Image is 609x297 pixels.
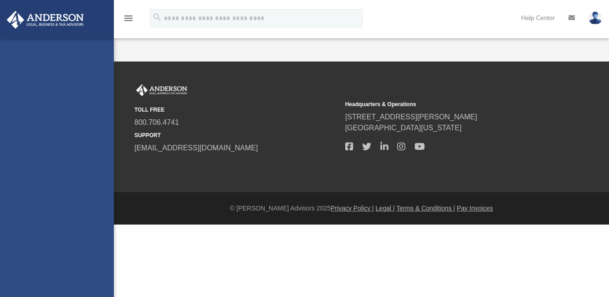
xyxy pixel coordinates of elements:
i: menu [123,13,134,24]
img: Anderson Advisors Platinum Portal [134,84,189,96]
a: Terms & Conditions | [396,205,455,212]
img: User Pic [589,11,602,25]
a: [GEOGRAPHIC_DATA][US_STATE] [345,124,462,132]
small: TOLL FREE [134,106,339,114]
i: search [152,12,162,22]
small: Headquarters & Operations [345,100,550,108]
a: menu [123,17,134,24]
small: SUPPORT [134,131,339,139]
div: © [PERSON_NAME] Advisors 2025 [114,204,609,213]
a: 800.706.4741 [134,118,179,126]
a: [EMAIL_ADDRESS][DOMAIN_NAME] [134,144,258,152]
a: Privacy Policy | [331,205,374,212]
a: Pay Invoices [457,205,493,212]
a: [STREET_ADDRESS][PERSON_NAME] [345,113,477,121]
img: Anderson Advisors Platinum Portal [4,11,87,29]
a: Legal | [376,205,395,212]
